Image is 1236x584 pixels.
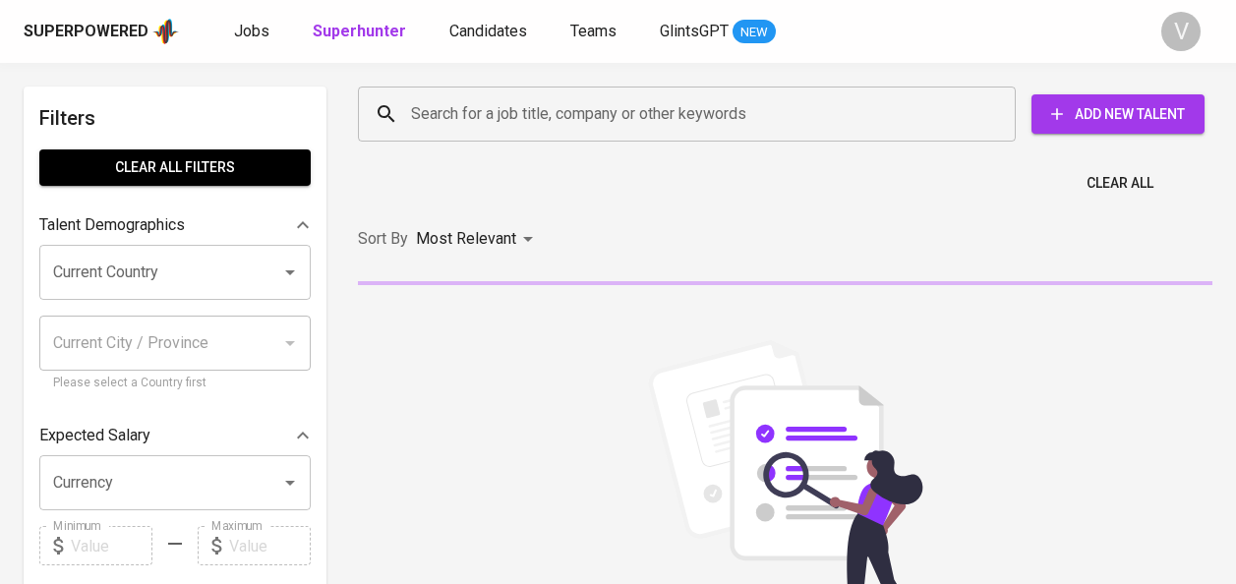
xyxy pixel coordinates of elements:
h6: Filters [39,102,311,134]
a: Superpoweredapp logo [24,17,179,46]
p: Most Relevant [416,227,516,251]
span: GlintsGPT [660,22,729,40]
div: Superpowered [24,21,148,43]
button: Clear All [1079,165,1161,202]
span: Jobs [234,22,269,40]
span: Add New Talent [1047,102,1189,127]
p: Please select a Country first [53,374,297,393]
p: Sort By [358,227,408,251]
a: Superhunter [313,20,410,44]
a: GlintsGPT NEW [660,20,776,44]
input: Value [71,526,152,565]
span: Clear All filters [55,155,295,180]
a: Candidates [449,20,531,44]
div: Expected Salary [39,416,311,455]
span: Clear All [1087,171,1153,196]
div: Most Relevant [416,221,540,258]
span: Teams [570,22,617,40]
b: Superhunter [313,22,406,40]
img: app logo [152,17,179,46]
button: Clear All filters [39,149,311,186]
button: Open [276,469,304,496]
p: Talent Demographics [39,213,185,237]
button: Open [276,259,304,286]
span: NEW [733,23,776,42]
a: Jobs [234,20,273,44]
input: Value [229,526,311,565]
div: Talent Demographics [39,205,311,245]
div: V [1161,12,1201,51]
span: Candidates [449,22,527,40]
p: Expected Salary [39,424,150,447]
button: Add New Talent [1031,94,1205,134]
a: Teams [570,20,620,44]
